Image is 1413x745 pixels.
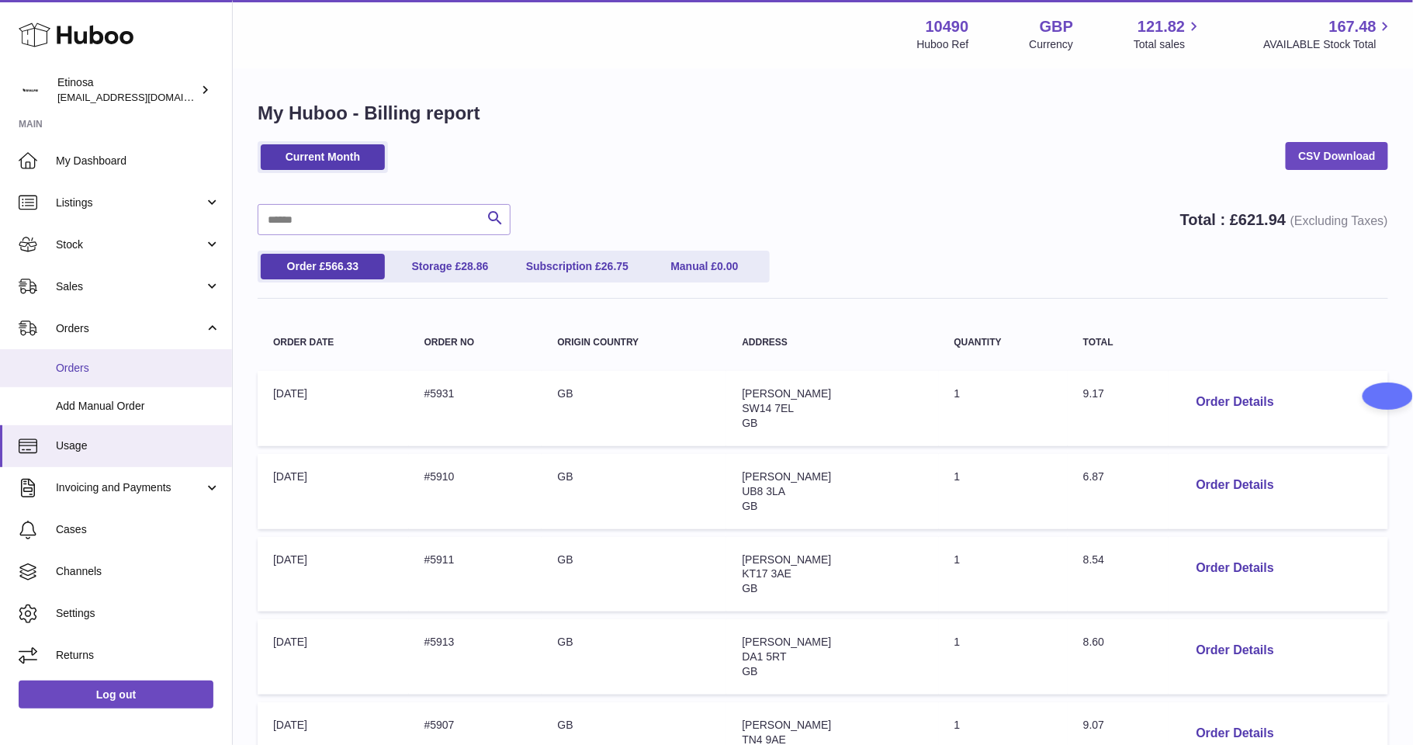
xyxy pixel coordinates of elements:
div: Huboo Ref [917,37,969,52]
span: GB [742,582,757,594]
span: Settings [56,606,220,621]
td: [DATE] [258,619,409,695]
th: Quantity [939,322,1068,363]
td: GB [542,537,726,612]
span: [EMAIL_ADDRESS][DOMAIN_NAME] [57,91,228,103]
span: [PERSON_NAME] [742,553,831,566]
span: Total sales [1134,37,1203,52]
td: [DATE] [258,537,409,612]
span: 621.94 [1238,211,1286,228]
td: #5931 [409,371,542,446]
span: Usage [56,438,220,453]
a: 121.82 Total sales [1134,16,1203,52]
td: [DATE] [258,454,409,529]
td: GB [542,371,726,446]
button: Order Details [1184,470,1287,501]
span: My Dashboard [56,154,220,168]
span: SW14 7EL [742,402,794,414]
span: Cases [56,522,220,537]
a: Storage £28.86 [388,254,512,279]
span: 0.00 [717,260,738,272]
span: Orders [56,361,220,376]
span: 28.86 [461,260,488,272]
th: Order no [409,322,542,363]
button: Order Details [1184,386,1287,418]
th: Order Date [258,322,409,363]
div: Currency [1030,37,1074,52]
span: 566.33 [325,260,358,272]
td: #5910 [409,454,542,529]
td: 1 [939,619,1068,695]
span: GB [742,500,757,512]
span: [PERSON_NAME] [742,470,831,483]
span: GB [742,665,757,677]
span: 167.48 [1329,16,1377,37]
span: Channels [56,564,220,579]
a: Log out [19,681,213,709]
strong: 10490 [926,16,969,37]
th: Origin Country [542,322,726,363]
div: Etinosa [57,75,197,105]
td: 1 [939,454,1068,529]
a: Manual £0.00 [642,254,767,279]
a: CSV Download [1286,142,1388,170]
span: 6.87 [1083,470,1104,483]
h1: My Huboo - Billing report [258,101,1388,126]
button: Order Details [1184,635,1287,667]
td: 1 [939,537,1068,612]
span: Stock [56,237,204,252]
span: DA1 5RT [742,650,786,663]
span: 9.17 [1083,387,1104,400]
td: GB [542,619,726,695]
span: UB8 3LA [742,485,785,497]
span: Listings [56,196,204,210]
span: (Excluding Taxes) [1290,214,1388,227]
span: Orders [56,321,204,336]
span: Sales [56,279,204,294]
strong: GBP [1040,16,1073,37]
td: [DATE] [258,371,409,446]
span: 26.75 [601,260,629,272]
span: Add Manual Order [56,399,220,414]
span: 9.07 [1083,719,1104,731]
span: [PERSON_NAME] [742,719,831,731]
td: #5911 [409,537,542,612]
span: Returns [56,648,220,663]
span: Invoicing and Payments [56,480,204,495]
button: Order Details [1184,553,1287,584]
span: AVAILABLE Stock Total [1263,37,1394,52]
span: 121.82 [1138,16,1185,37]
th: Address [726,322,938,363]
th: Total [1068,322,1169,363]
span: 8.54 [1083,553,1104,566]
span: [PERSON_NAME] [742,636,831,648]
td: 1 [939,371,1068,446]
img: Wolphuk@gmail.com [19,78,42,102]
a: Order £566.33 [261,254,385,279]
a: 167.48 AVAILABLE Stock Total [1263,16,1394,52]
a: Subscription £26.75 [515,254,639,279]
span: [PERSON_NAME] [742,387,831,400]
td: #5913 [409,619,542,695]
span: KT17 3AE [742,567,791,580]
span: 8.60 [1083,636,1104,648]
strong: Total : £ [1180,211,1388,228]
td: GB [542,454,726,529]
a: Current Month [261,144,385,170]
span: GB [742,417,757,429]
